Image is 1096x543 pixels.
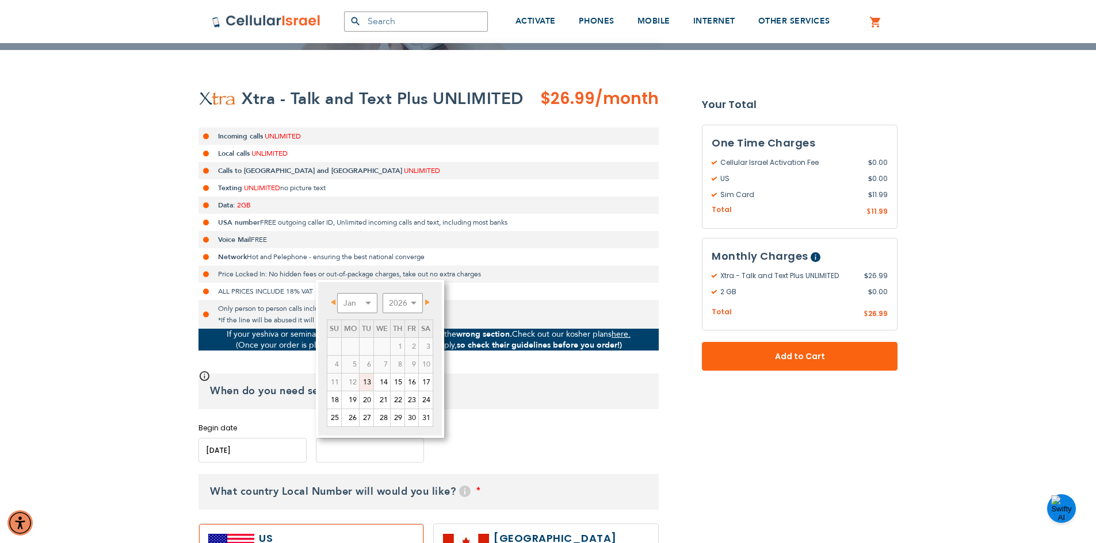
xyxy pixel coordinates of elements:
[251,149,288,158] span: UNLIMITED
[419,409,433,426] a: 31
[212,14,321,28] img: Cellular Israel Logo
[198,438,307,463] input: MM/DD/YYYY
[637,16,670,26] span: MOBILE
[327,373,342,391] td: minimum 5 days rental Or minimum 4 months on Long term plans
[342,373,359,391] span: 12
[210,484,456,499] span: What country Local Number will would you like?
[712,157,868,168] span: Cellular Israel Activation Fee
[540,87,595,110] span: $26.99
[360,391,373,409] a: 20
[459,486,471,497] span: Help
[612,329,631,340] a: here.
[868,190,872,200] span: $
[740,351,860,363] span: Add to Cart
[405,391,418,409] a: 23
[198,265,659,283] li: Price Locked In: No hidden fees or out-of-package charges, take out no extra charges
[419,373,433,391] a: 17
[404,166,440,175] span: UNLIMITED
[758,16,830,26] span: OTHER SERVICES
[337,293,377,313] select: Select month
[868,174,888,184] span: 0.00
[342,409,359,426] a: 26
[218,183,242,192] strong: Texting
[237,201,251,210] span: 2GB
[360,373,373,391] a: 13
[405,409,418,426] a: 30
[316,438,424,463] input: MM/DD/YYYY
[391,391,404,409] a: 22
[515,16,556,26] span: ACTIVATE
[265,132,301,141] span: UNLIMITED
[260,218,507,227] span: FREE outgoing caller ID, Unlimited incoming calls and text, including most banks
[712,190,868,200] span: Sim Card
[344,11,488,32] input: Search
[811,252,820,262] span: Help
[218,132,263,141] strong: Incoming calls
[712,307,732,318] span: Total
[868,157,872,168] span: $
[864,271,888,281] span: 26.99
[391,373,404,391] a: 15
[198,91,236,106] img: Xtra - Talk and Text Plus UNLIMITED
[405,373,418,391] a: 16
[866,207,871,217] span: $
[391,409,404,426] a: 29
[868,190,888,200] span: 11.99
[712,271,864,281] span: Xtra - Talk and Text Plus UNLIMITED
[198,329,659,351] p: If your yeshiva or seminary requires a kosher plan, you’re in the Check out our kosher plans (Onc...
[712,134,888,152] h3: One Time Charges
[342,391,359,409] a: 19
[247,252,425,261] span: Hot and Pelephone - ensuring the best national converge
[868,309,888,318] span: 26.99
[328,295,342,309] a: Prev
[864,309,868,319] span: $
[251,235,267,244] span: FREE
[218,252,247,261] strong: Network
[419,391,433,409] a: 24
[198,373,659,409] h3: When do you need service?
[595,87,659,110] span: /month
[198,283,659,300] li: ALL PRICES INCLUDE 18% VAT
[218,201,235,210] strong: Data:
[702,96,898,113] strong: Your Total
[868,157,888,168] span: 0.00
[712,205,732,215] span: Total
[374,373,390,391] a: 14
[712,287,868,297] span: 2 GB
[218,235,251,244] strong: Voice Mail
[579,16,614,26] span: PHONES
[712,174,868,184] span: US
[218,149,250,158] strong: Local calls
[7,510,33,536] div: Accessibility Menu
[218,166,402,175] strong: Calls to [GEOGRAPHIC_DATA] and [GEOGRAPHIC_DATA]
[198,423,307,433] label: Begin date
[425,299,430,305] span: Next
[712,249,808,263] span: Monthly Charges
[342,373,360,391] td: minimum 5 days rental Or minimum 4 months on Long term plans
[868,287,872,297] span: $
[198,300,659,329] li: Only person to person calls included [not including hot lines] *If the line will be abused it wil...
[868,287,888,297] span: 0.00
[693,16,735,26] span: INTERNET
[871,206,888,216] span: 11.99
[864,271,868,281] span: $
[374,409,390,426] a: 28
[360,409,373,426] a: 27
[418,295,432,309] a: Next
[242,87,524,110] h2: Xtra - Talk and Text Plus UNLIMITED
[280,183,326,192] span: no picture text
[327,373,341,391] span: 11
[331,299,335,305] span: Prev
[457,340,622,351] strong: so check their guidelines before you order!)
[327,391,341,409] a: 18
[218,218,260,227] strong: USA number
[327,409,341,426] a: 25
[868,174,872,184] span: $
[383,293,423,313] select: Select year
[702,342,898,371] button: Add to Cart
[244,183,280,192] span: UNLIMITED
[374,391,390,409] a: 21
